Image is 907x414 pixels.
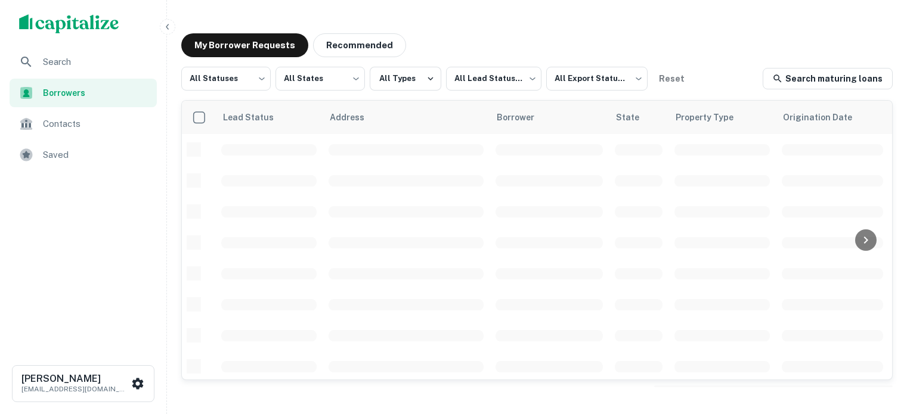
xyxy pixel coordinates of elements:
div: All Statuses [181,63,271,94]
a: Saved [10,141,157,169]
span: Property Type [676,110,749,124]
a: Borrowers [10,79,157,107]
span: Borrowers [43,86,150,99]
span: Lead Status [222,110,289,124]
button: Recommended [313,33,406,57]
span: Contacts [43,117,150,131]
span: Search [43,55,150,69]
button: My Borrower Requests [181,33,308,57]
div: All Lead Statuses [446,63,541,94]
div: All Export Statuses [546,63,648,94]
h6: [PERSON_NAME] [21,374,129,384]
p: [EMAIL_ADDRESS][DOMAIN_NAME] [21,384,129,394]
th: Address [323,101,490,134]
a: Search [10,48,157,76]
div: All States [275,63,365,94]
button: [PERSON_NAME][EMAIL_ADDRESS][DOMAIN_NAME] [12,365,154,402]
a: Search maturing loans [763,68,893,89]
a: Contacts [10,110,157,138]
th: Borrower [490,101,609,134]
span: State [616,110,655,124]
span: Borrower [497,110,550,124]
span: Address [330,110,380,124]
th: Origination Date [776,101,889,134]
th: Lead Status [215,101,323,134]
span: Origination Date [783,110,868,124]
th: State [609,101,668,134]
button: All Types [370,67,441,91]
img: capitalize-logo.png [19,14,119,33]
th: Property Type [668,101,776,134]
button: Reset [652,67,691,91]
span: Saved [43,148,150,162]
